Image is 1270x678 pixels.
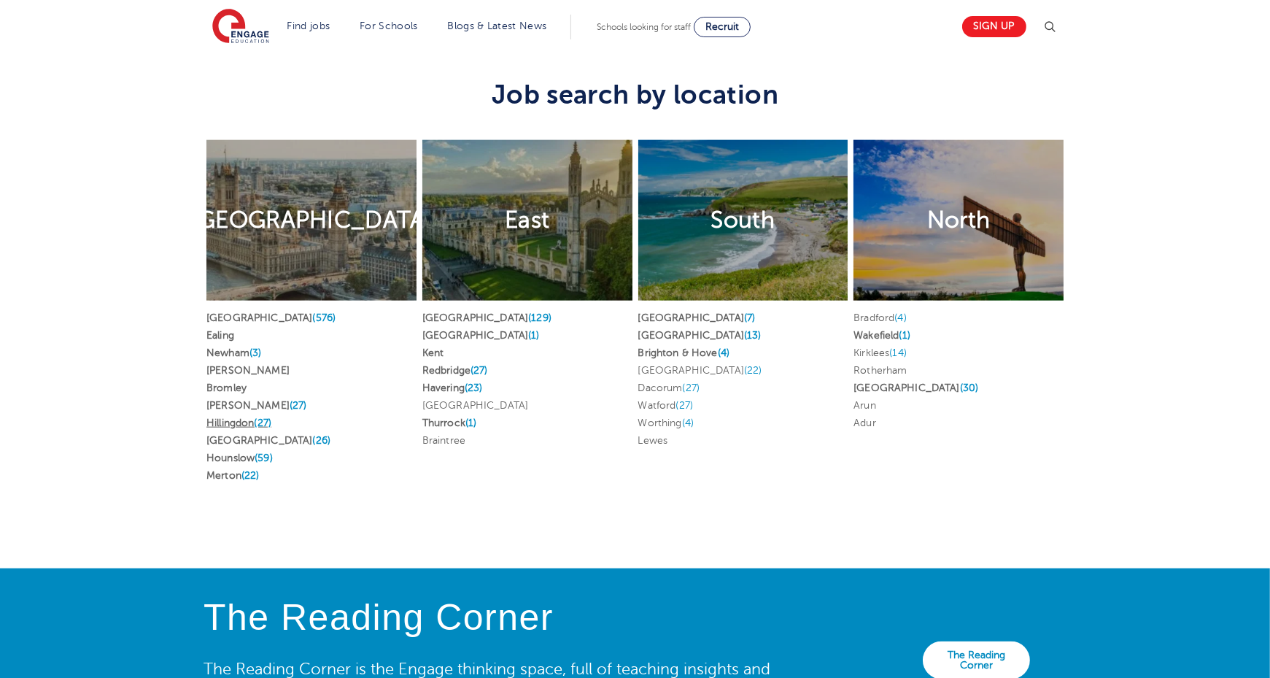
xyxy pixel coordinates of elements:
span: (26) [312,435,330,446]
span: (27) [471,365,488,376]
span: (59) [255,452,273,463]
span: Schools looking for staff [597,22,691,32]
span: (27) [676,400,694,411]
h2: [GEOGRAPHIC_DATA] [191,205,432,236]
a: Find jobs [287,20,330,31]
h4: The Reading Corner [204,598,781,638]
a: Wakefield(1) [853,330,910,341]
span: (14) [889,347,907,358]
a: Hillingdon(27) [206,417,271,428]
a: [PERSON_NAME](27) [206,400,306,411]
a: [GEOGRAPHIC_DATA](1) [422,330,540,341]
img: Engage Education [212,9,269,45]
li: Adur [853,415,1064,432]
h3: Job search by location [204,50,1066,110]
a: [PERSON_NAME] [206,365,290,376]
li: Worthing [638,415,848,432]
li: Kirklees [853,344,1064,362]
a: [GEOGRAPHIC_DATA](7) [638,312,756,323]
a: Brighton & Hove(4) [638,347,730,358]
span: (1) [465,417,476,428]
li: Rotherham [853,362,1064,380]
li: Arun [853,397,1064,415]
span: (576) [312,312,336,323]
span: (22) [744,365,762,376]
a: Hounslow(59) [206,452,273,463]
span: (23) [465,382,483,393]
span: (1) [528,330,539,341]
span: (30) [960,382,979,393]
h2: South [711,205,775,236]
a: Havering(23) [422,382,483,393]
li: Bradford [853,309,1064,327]
a: [GEOGRAPHIC_DATA](26) [206,435,330,446]
a: [GEOGRAPHIC_DATA](13) [638,330,762,341]
a: [GEOGRAPHIC_DATA](30) [853,382,978,393]
li: Lewes [638,432,848,450]
a: Recruit [694,17,751,37]
span: (1) [899,330,910,341]
a: Redbridge(27) [422,365,488,376]
li: Dacorum [638,380,848,397]
a: Merton(22) [206,470,259,481]
span: (27) [290,400,307,411]
a: Newham(3) [206,347,261,358]
span: (27) [254,417,271,428]
a: Sign up [962,16,1026,37]
a: Thurrock(1) [422,417,477,428]
span: (22) [241,470,260,481]
a: Ealing [206,330,234,341]
li: [GEOGRAPHIC_DATA] [422,397,632,415]
span: (27) [683,382,700,393]
a: Blogs & Latest News [448,20,547,31]
span: (13) [744,330,762,341]
h2: North [927,205,991,236]
li: Watford [638,397,848,415]
span: (129) [528,312,551,323]
span: (3) [249,347,261,358]
li: Braintree [422,432,632,450]
span: (4) [894,312,906,323]
a: [GEOGRAPHIC_DATA](129) [422,312,551,323]
li: [GEOGRAPHIC_DATA] [638,362,848,380]
a: Kent [422,347,444,358]
span: (4) [682,417,694,428]
a: [GEOGRAPHIC_DATA](576) [206,312,336,323]
span: (7) [744,312,755,323]
a: For Schools [360,20,417,31]
h2: East [505,205,549,236]
span: (4) [718,347,729,358]
span: Recruit [705,21,739,32]
a: Bromley [206,382,247,393]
